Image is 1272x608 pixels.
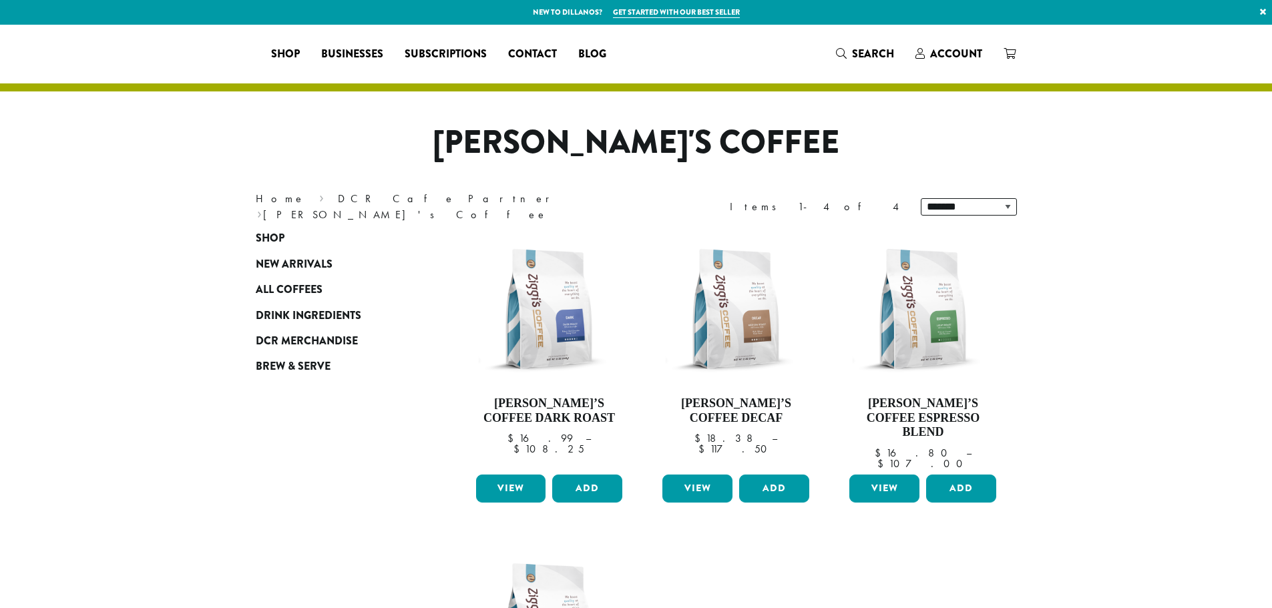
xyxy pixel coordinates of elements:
span: $ [507,431,519,445]
button: Add [739,475,809,503]
span: › [257,202,262,223]
div: Items 1-4 of 4 [730,199,901,215]
button: Add [926,475,996,503]
bdi: 117.50 [698,442,773,456]
span: $ [877,457,889,471]
a: View [476,475,546,503]
span: – [772,431,777,445]
h4: [PERSON_NAME]’s Coffee Espresso Blend [846,396,1000,440]
span: All Coffees [256,282,323,298]
span: Shop [271,46,300,63]
a: Shop [260,43,310,65]
a: View [849,475,919,503]
span: $ [694,431,706,445]
span: – [966,446,972,460]
span: Shop [256,230,284,247]
img: Ziggis-Espresso-Blend-12-oz.png [846,232,1000,386]
a: Shop [256,226,416,251]
img: Ziggis-Decaf-Blend-12-oz.png [659,232,813,386]
span: Contact [508,46,557,63]
a: View [662,475,732,503]
span: $ [513,442,525,456]
span: Brew & Serve [256,358,331,375]
a: All Coffees [256,277,416,302]
span: Drink Ingredients [256,308,361,324]
a: Get started with our best seller [613,7,740,18]
a: [PERSON_NAME]’s Coffee Dark Roast [473,232,626,469]
span: DCR Merchandise [256,333,358,350]
span: Account [930,46,982,61]
span: Blog [578,46,606,63]
a: Drink Ingredients [256,302,416,328]
a: Search [825,43,905,65]
bdi: 107.00 [877,457,969,471]
span: – [586,431,591,445]
bdi: 16.80 [875,446,953,460]
bdi: 16.99 [507,431,573,445]
a: Brew & Serve [256,354,416,379]
span: Subscriptions [405,46,487,63]
a: New Arrivals [256,252,416,277]
bdi: 18.38 [694,431,759,445]
h4: [PERSON_NAME]’s Coffee Decaf [659,396,813,425]
span: $ [698,442,710,456]
button: Add [552,475,622,503]
span: New Arrivals [256,256,333,273]
img: Ziggis-Dark-Blend-12-oz.png [472,232,626,386]
nav: Breadcrumb [256,191,616,223]
span: Businesses [321,46,383,63]
bdi: 108.25 [513,442,584,456]
a: DCR Cafe Partner [338,192,559,206]
span: › [319,186,324,207]
a: Home [256,192,305,206]
span: $ [875,446,886,460]
h1: [PERSON_NAME]'s Coffee [246,123,1027,162]
a: [PERSON_NAME]’s Coffee Espresso Blend [846,232,1000,469]
a: [PERSON_NAME]’s Coffee Decaf [659,232,813,469]
span: Search [852,46,894,61]
a: DCR Merchandise [256,328,416,354]
h4: [PERSON_NAME]’s Coffee Dark Roast [473,396,626,425]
